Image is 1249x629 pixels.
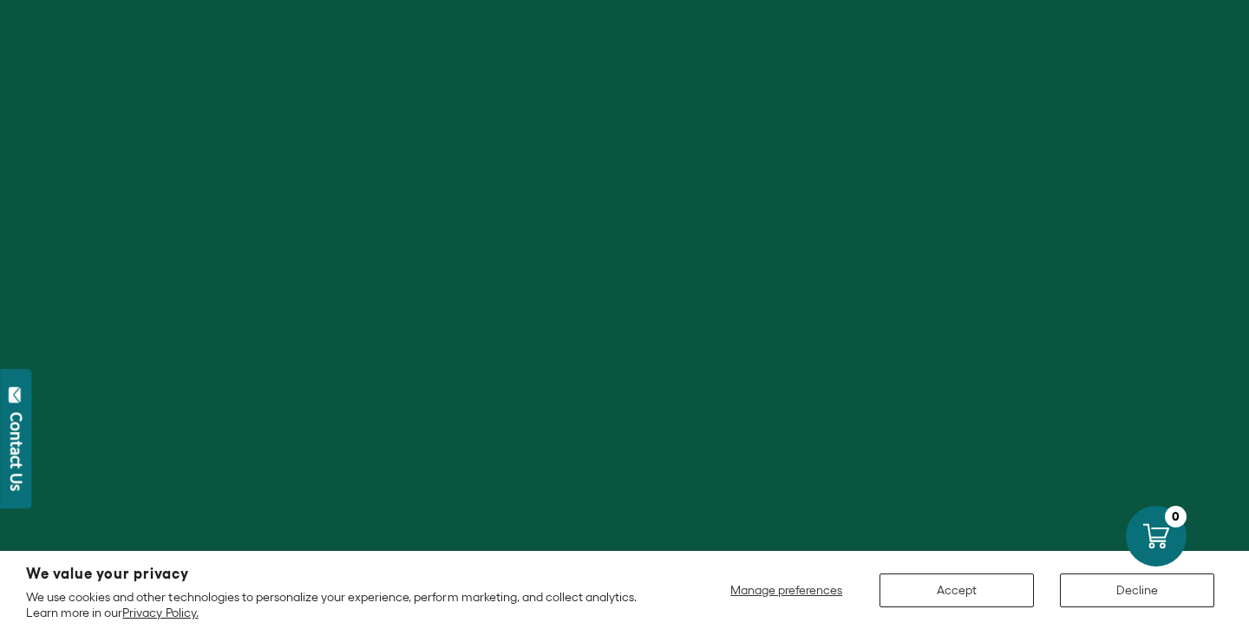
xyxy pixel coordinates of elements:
a: Privacy Policy. [122,606,198,619]
h2: We value your privacy [26,567,660,581]
div: 0 [1165,506,1187,527]
button: Manage preferences [720,573,853,607]
button: Accept [880,573,1034,607]
span: Manage preferences [730,583,842,597]
button: Decline [1060,573,1214,607]
p: We use cookies and other technologies to personalize your experience, perform marketing, and coll... [26,589,660,620]
div: Contact Us [8,412,25,491]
